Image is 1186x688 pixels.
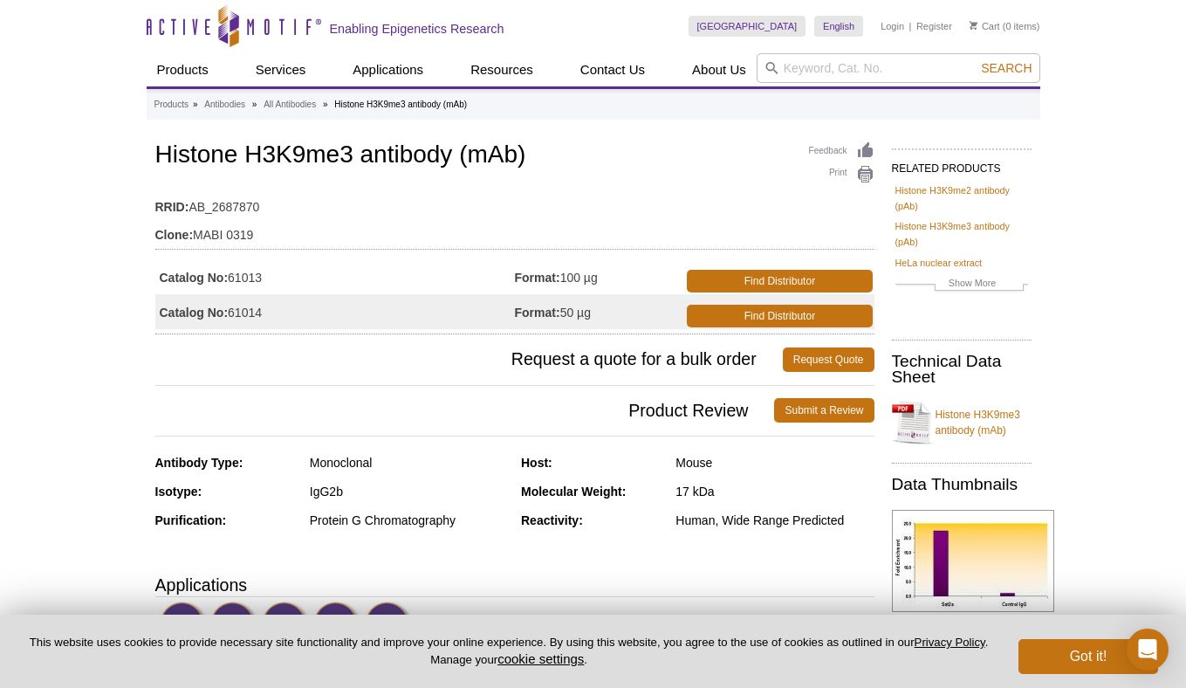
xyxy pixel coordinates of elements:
[147,53,219,86] a: Products
[981,61,1032,75] span: Search
[155,485,202,499] strong: Isotype:
[687,270,872,292] a: Find Distributor
[687,305,872,327] a: Find Distributor
[334,100,467,109] li: Histone H3K9me3 antibody (mAb)
[976,60,1037,76] button: Search
[515,305,560,320] strong: Format:
[365,602,413,650] img: Immunocytochemistry Validated
[323,100,328,109] li: »
[252,100,257,109] li: »
[460,53,544,86] a: Resources
[330,21,504,37] h2: Enabling Epigenetics Research
[521,485,626,499] strong: Molecular Weight:
[155,259,515,294] td: 61013
[310,455,508,471] div: Monoclonal
[892,354,1032,385] h2: Technical Data Sheet
[497,651,584,666] button: cookie settings
[28,635,990,668] p: This website uses cookies to provide necessary site functionality and improve your online experie...
[310,484,508,499] div: IgG2b
[675,513,874,528] div: Human, Wide Range Predicted
[155,513,227,527] strong: Purification:
[262,602,310,650] img: Immunofluorescence Validated
[310,513,508,528] div: Protein G Chromatography
[682,53,757,86] a: About Us
[155,217,874,244] td: MABI 0319
[970,16,1040,37] li: (0 items)
[521,513,583,527] strong: Reactivity:
[155,227,194,243] strong: Clone:
[675,455,874,471] div: Mouse
[809,165,874,184] a: Print
[342,53,434,86] a: Applications
[892,396,1032,449] a: Histone H3K9me3 antibody (mAb)
[809,141,874,161] a: Feedback
[1018,639,1158,674] button: Got it!
[521,456,552,470] strong: Host:
[689,16,806,37] a: [GEOGRAPHIC_DATA]
[895,218,1028,250] a: Histone H3K9me3 antibody (pAb)
[515,270,560,286] strong: Format:
[915,636,985,649] a: Privacy Policy
[895,255,983,271] a: HeLa nuclear extract
[155,141,874,171] h1: Histone H3K9me3 antibody (mAb)
[675,484,874,499] div: 17 kDa
[892,510,1054,612] img: Histone H3K9me3 antibody (mAb) tested by ChIP.
[155,199,189,215] strong: RRID:
[160,602,208,650] img: ChIP Validated
[155,347,783,372] span: Request a quote for a bulk order
[264,97,316,113] a: All Antibodies
[970,21,977,30] img: Your Cart
[895,182,1028,214] a: Histone H3K9me2 antibody (pAb)
[895,275,1028,295] a: Show More
[155,294,515,329] td: 61014
[881,20,904,32] a: Login
[892,148,1032,180] h2: RELATED PRODUCTS
[909,16,912,37] li: |
[313,602,361,650] img: Dot Blot Validated
[193,100,198,109] li: »
[774,398,874,423] a: Submit a Review
[814,16,863,37] a: English
[204,97,245,113] a: Antibodies
[1127,629,1169,671] div: Open Intercom Messenger
[155,456,243,470] strong: Antibody Type:
[160,305,229,320] strong: Catalog No:
[515,294,684,329] td: 50 µg
[916,20,952,32] a: Register
[570,53,655,86] a: Contact Us
[155,572,874,598] h3: Applications
[245,53,317,86] a: Services
[155,398,775,423] span: Product Review
[515,259,684,294] td: 100 µg
[757,53,1040,83] input: Keyword, Cat. No.
[892,477,1032,492] h2: Data Thumbnails
[783,347,874,372] a: Request Quote
[155,189,874,217] td: AB_2687870
[210,602,258,650] img: Western Blot Validated
[154,97,189,113] a: Products
[160,270,229,286] strong: Catalog No:
[970,20,1000,32] a: Cart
